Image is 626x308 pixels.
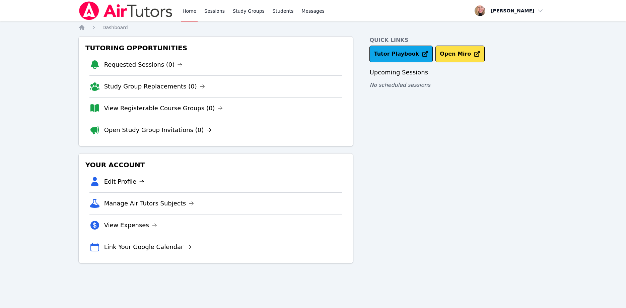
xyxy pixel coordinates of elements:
[78,1,173,20] img: Air Tutors
[301,8,325,14] span: Messages
[369,82,430,88] span: No scheduled sessions
[104,221,157,230] a: View Expenses
[102,25,128,30] span: Dashboard
[102,24,128,31] a: Dashboard
[435,46,485,62] button: Open Miro
[104,125,212,135] a: Open Study Group Invitations (0)
[369,36,548,44] h4: Quick Links
[78,24,548,31] nav: Breadcrumb
[104,242,192,252] a: Link Your Google Calendar
[104,82,205,91] a: Study Group Replacements (0)
[84,42,348,54] h3: Tutoring Opportunities
[369,46,433,62] a: Tutor Playbook
[104,104,223,113] a: View Registerable Course Groups (0)
[369,68,548,77] h3: Upcoming Sessions
[104,60,183,69] a: Requested Sessions (0)
[104,177,145,186] a: Edit Profile
[104,199,194,208] a: Manage Air Tutors Subjects
[84,159,348,171] h3: Your Account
